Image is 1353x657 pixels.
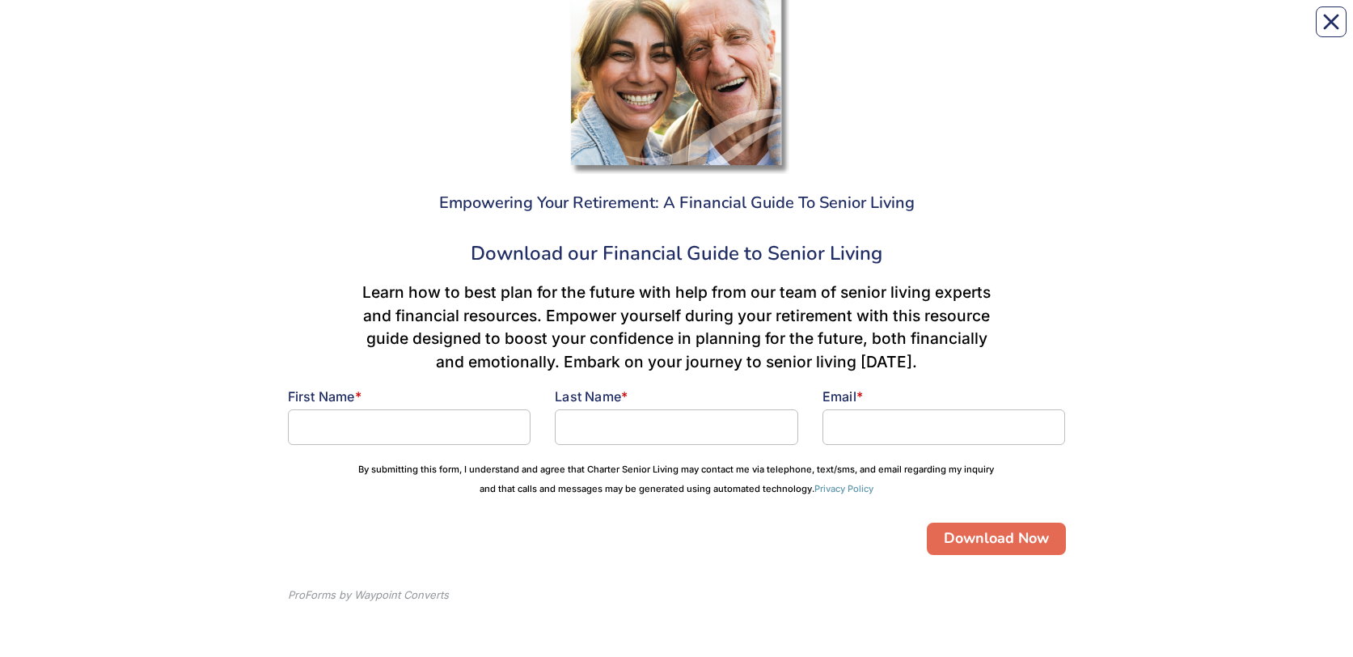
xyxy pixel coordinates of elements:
span: Last Name [555,388,621,405]
span: Email [822,388,856,405]
button: Close [1316,6,1347,37]
button: Download Now [927,523,1066,555]
span: Learn how to best plan for the future with help from our team of senior living experts and financ... [362,282,991,371]
div: Download our Financial Guide to Senior Living [288,239,1066,268]
div: ProForms by Waypoint Converts [288,587,449,604]
a: Privacy Policy [814,483,873,494]
span: First Name [288,388,355,405]
h3: Empowering Your Retirement: A Financial Guide To Senior Living [300,193,1054,213]
span: By submitting this form, I understand and agree that Charter Senior Living may contact me via tel... [358,464,994,494]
